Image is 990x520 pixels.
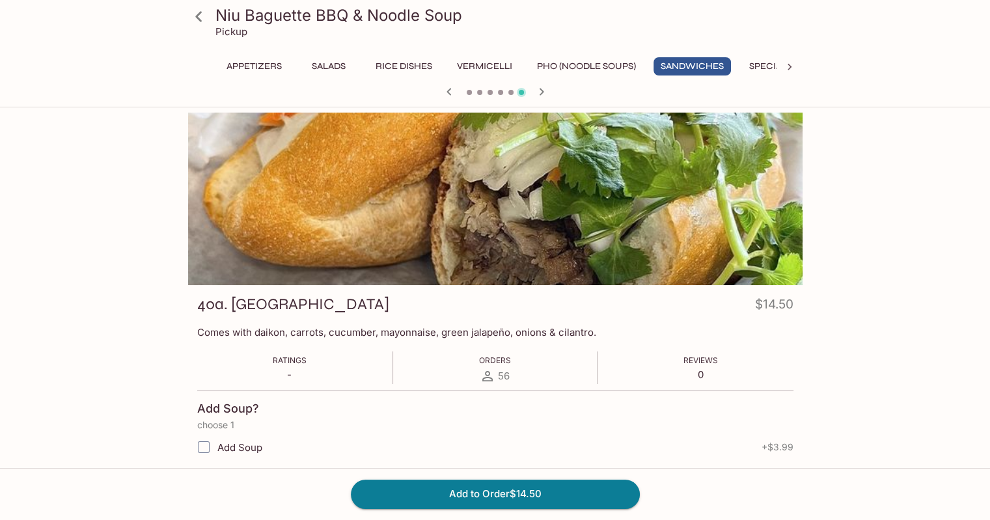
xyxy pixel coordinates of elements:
[219,57,289,75] button: Appetizers
[273,355,307,365] span: Ratings
[450,57,519,75] button: Vermicelli
[351,480,640,508] button: Add to Order$14.50
[188,113,803,285] div: 40a. Brisket
[215,25,247,38] p: Pickup
[498,370,510,382] span: 56
[653,57,731,75] button: Sandwiches
[683,368,718,381] p: 0
[479,355,511,365] span: Orders
[530,57,643,75] button: Pho (Noodle Soups)
[741,57,800,75] button: Specials
[217,441,262,454] span: Add Soup
[197,402,259,416] h4: Add Soup?
[197,420,793,430] p: choose 1
[683,355,718,365] span: Reviews
[762,442,793,452] span: + $3.99
[215,5,797,25] h3: Niu Baguette BBQ & Noodle Soup
[197,294,389,314] h3: 40a. [GEOGRAPHIC_DATA]
[755,294,793,320] h4: $14.50
[273,368,307,381] p: -
[197,326,793,338] p: Comes with daikon, carrots, cucumber, mayonnaise, green jalapeño, onions & cilantro.
[368,57,439,75] button: Rice Dishes
[299,57,358,75] button: Salads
